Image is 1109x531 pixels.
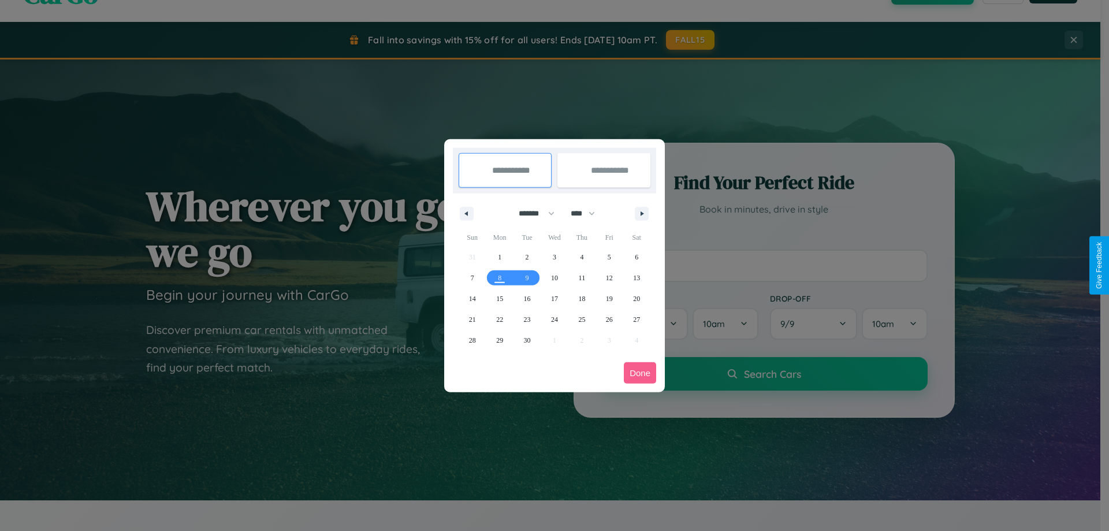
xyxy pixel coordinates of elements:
[486,247,513,268] button: 1
[469,330,476,351] span: 28
[513,309,541,330] button: 23
[541,309,568,330] button: 24
[1095,242,1103,289] div: Give Feedback
[578,288,585,309] span: 18
[486,330,513,351] button: 29
[568,228,596,247] span: Thu
[596,268,623,288] button: 12
[459,288,486,309] button: 14
[469,309,476,330] span: 21
[524,288,531,309] span: 16
[459,309,486,330] button: 21
[623,309,650,330] button: 27
[579,268,586,288] span: 11
[551,309,558,330] span: 24
[623,228,650,247] span: Sat
[623,268,650,288] button: 13
[633,268,640,288] span: 13
[486,309,513,330] button: 22
[459,268,486,288] button: 7
[551,288,558,309] span: 17
[513,288,541,309] button: 16
[596,228,623,247] span: Fri
[496,309,503,330] span: 22
[541,268,568,288] button: 10
[541,247,568,268] button: 3
[524,330,531,351] span: 30
[606,288,613,309] span: 19
[486,288,513,309] button: 15
[526,247,529,268] span: 2
[551,268,558,288] span: 10
[623,247,650,268] button: 6
[580,247,583,268] span: 4
[633,288,640,309] span: 20
[568,309,596,330] button: 25
[608,247,611,268] span: 5
[541,228,568,247] span: Wed
[459,228,486,247] span: Sun
[498,268,501,288] span: 8
[568,288,596,309] button: 18
[486,228,513,247] span: Mon
[496,330,503,351] span: 29
[526,268,529,288] span: 9
[513,330,541,351] button: 30
[635,247,638,268] span: 6
[596,288,623,309] button: 19
[471,268,474,288] span: 7
[541,288,568,309] button: 17
[578,309,585,330] span: 25
[469,288,476,309] span: 14
[596,247,623,268] button: 5
[624,362,656,384] button: Done
[513,247,541,268] button: 2
[513,228,541,247] span: Tue
[623,288,650,309] button: 20
[568,268,596,288] button: 11
[513,268,541,288] button: 9
[486,268,513,288] button: 8
[568,247,596,268] button: 4
[606,309,613,330] span: 26
[459,330,486,351] button: 28
[524,309,531,330] span: 23
[596,309,623,330] button: 26
[498,247,501,268] span: 1
[633,309,640,330] span: 27
[496,288,503,309] span: 15
[606,268,613,288] span: 12
[553,247,556,268] span: 3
